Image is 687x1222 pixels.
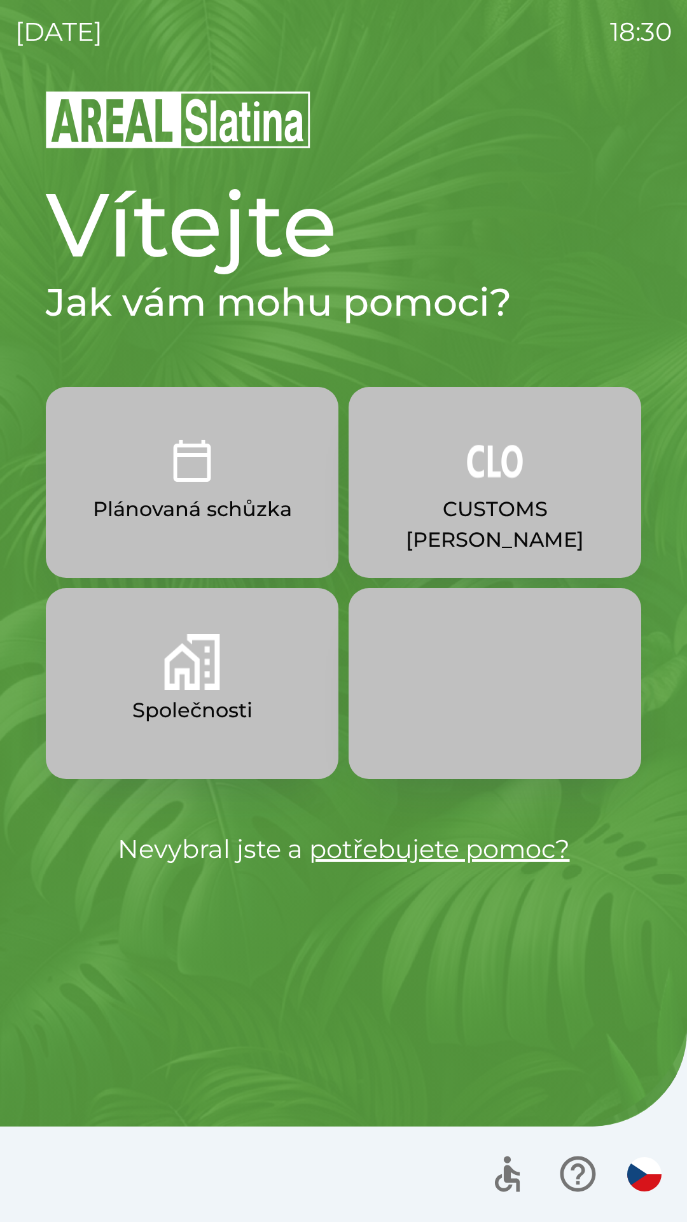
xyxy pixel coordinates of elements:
img: 889875ac-0dea-4846-af73-0927569c3e97.png [467,433,523,489]
p: 18:30 [610,13,672,51]
a: potřebujete pomoc? [309,833,570,864]
img: 58b4041c-2a13-40f9-aad2-b58ace873f8c.png [164,634,220,690]
button: Společnosti [46,588,338,779]
p: Nevybral jste a [46,830,641,868]
h1: Vítejte [46,171,641,279]
p: Plánovaná schůzka [93,494,292,524]
button: CUSTOMS [PERSON_NAME] [349,387,641,578]
button: Plánovaná schůzka [46,387,338,578]
p: [DATE] [15,13,102,51]
p: CUSTOMS [PERSON_NAME] [379,494,611,555]
p: Společnosti [132,695,253,726]
img: cs flag [627,1157,662,1191]
img: Logo [46,89,641,150]
h2: Jak vám mohu pomoci? [46,279,641,326]
img: 0ea463ad-1074-4378-bee6-aa7a2f5b9440.png [164,433,220,489]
